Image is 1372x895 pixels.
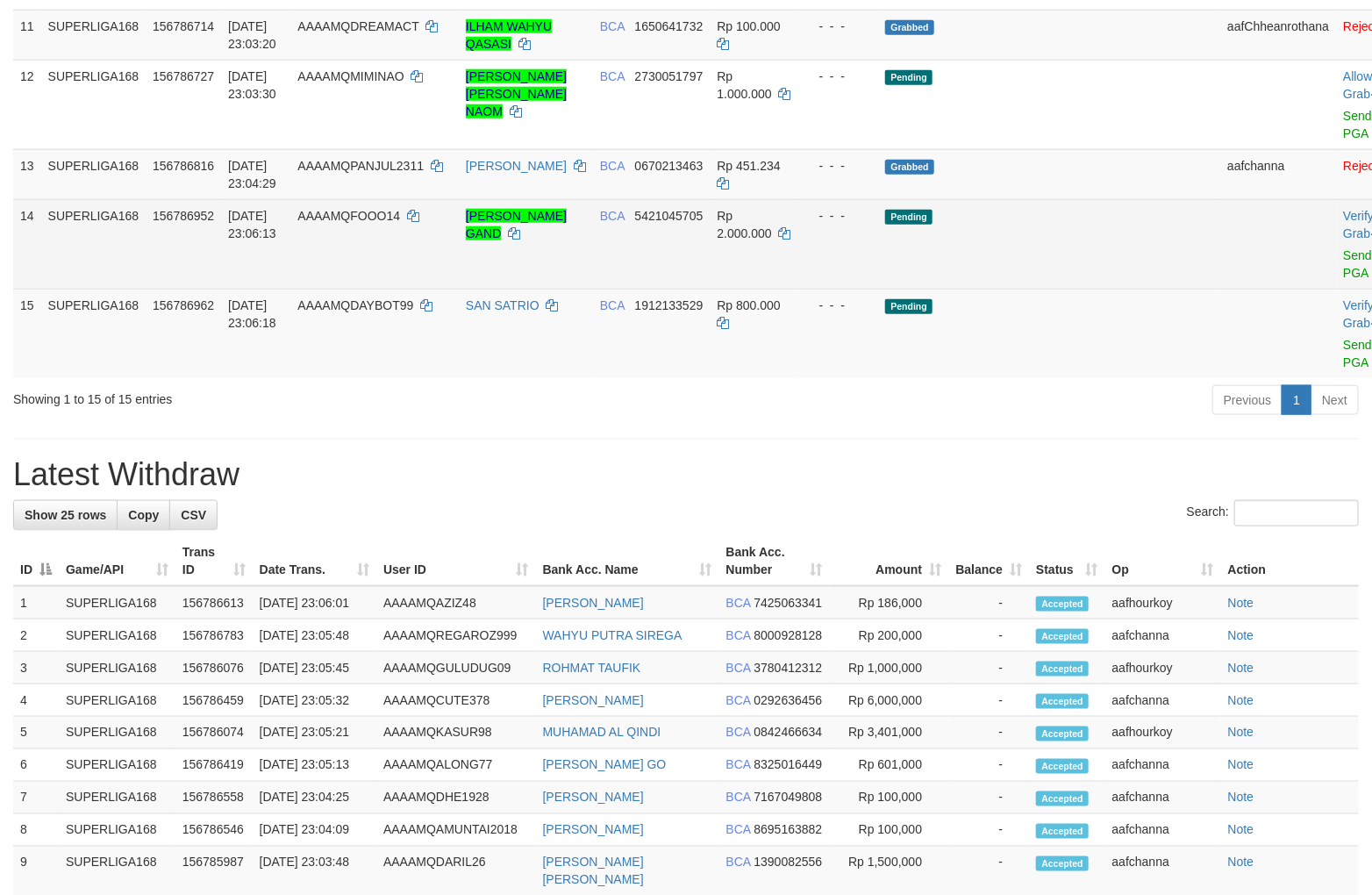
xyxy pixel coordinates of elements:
[175,749,253,782] td: 156786419
[228,159,276,190] span: [DATE] 23:04:29
[175,652,253,684] td: 156786076
[726,661,751,675] span: BCA
[41,149,146,199] td: SUPERLIGA168
[41,10,146,60] td: SUPERLIGA168
[726,628,751,642] span: BCA
[1228,726,1254,740] a: Note
[1228,596,1254,610] a: Note
[948,536,1029,586] th: Balance: activate to sort column ascending
[253,749,376,782] td: [DATE] 23:05:13
[543,661,641,675] a: ROHMAT TAUFIK
[885,20,934,35] span: Grabbed
[830,536,949,586] th: Amount: activate to sort column ascending
[1282,385,1311,415] a: 1
[885,160,934,175] span: Grabbed
[13,652,59,684] td: 3
[253,814,376,847] td: [DATE] 23:04:09
[175,782,253,814] td: 156786558
[805,68,872,85] div: - - -
[228,69,276,101] span: [DATE] 23:03:30
[754,758,823,772] span: Copy 8325016449 to clipboard
[754,628,823,642] span: Copy 8000928128 to clipboard
[297,298,413,312] span: AAAAMQDAYBOT99
[1105,652,1221,684] td: aafhourkoy
[948,586,1029,619] td: -
[754,596,823,610] span: Copy 7425063341 to clipboard
[376,652,536,684] td: AAAAMQGULUDUG09
[376,684,536,717] td: AAAAMQCUTE378
[543,823,644,837] a: [PERSON_NAME]
[600,298,625,312] span: BCA
[948,749,1029,782] td: -
[600,209,625,223] span: BCA
[600,19,625,33] span: BCA
[253,717,376,749] td: [DATE] 23:05:21
[228,19,276,51] span: [DATE] 23:03:20
[253,782,376,814] td: [DATE] 23:04:25
[117,500,170,530] a: Copy
[41,289,146,378] td: SUPERLIGA168
[376,749,536,782] td: AAAAMQALONG77
[13,586,59,619] td: 1
[297,19,418,33] span: AAAAMQDREAMACT
[376,536,536,586] th: User ID: activate to sort column ascending
[1343,248,1372,280] a: Send PGA
[153,209,214,223] span: 156786952
[717,69,771,101] span: Rp 1.000.000
[726,693,751,707] span: BCA
[228,209,276,240] span: [DATE] 23:06:13
[726,856,751,870] span: BCA
[543,856,644,887] a: [PERSON_NAME] [PERSON_NAME]
[41,60,146,149] td: SUPERLIGA168
[466,159,567,173] a: [PERSON_NAME]
[13,814,59,847] td: 8
[1228,693,1254,707] a: Note
[1187,500,1359,526] label: Search:
[830,782,949,814] td: Rp 100,000
[376,782,536,814] td: AAAAMQDHE1928
[726,823,751,837] span: BCA
[13,199,41,289] td: 14
[376,814,536,847] td: AAAAMQAMUNTAI2018
[543,791,644,805] a: [PERSON_NAME]
[830,814,949,847] td: Rp 100,000
[1105,749,1221,782] td: aafchanna
[1105,717,1221,749] td: aafhourkoy
[1036,662,1089,677] span: Accepted
[13,149,41,199] td: 13
[1212,385,1283,415] a: Previous
[13,782,59,814] td: 7
[948,652,1029,684] td: -
[754,693,823,707] span: Copy 0292636456 to clipboard
[830,652,949,684] td: Rp 1,000,000
[13,536,59,586] th: ID: activate to sort column descending
[466,19,552,51] a: ILHAM WAHYU QASASI
[59,684,175,717] td: SUPERLIGA168
[1105,684,1221,717] td: aafchanna
[754,726,823,740] span: Copy 0842466634 to clipboard
[376,586,536,619] td: AAAAMQAZIZ48
[717,159,780,173] span: Rp 451.234
[1029,536,1104,586] th: Status: activate to sort column ascending
[153,298,214,312] span: 156786962
[175,586,253,619] td: 156786613
[175,717,253,749] td: 156786074
[128,508,159,522] span: Copy
[1105,782,1221,814] td: aafchanna
[1036,694,1089,709] span: Accepted
[253,684,376,717] td: [DATE] 23:05:32
[754,791,823,805] span: Copy 7167049808 to clipboard
[726,758,751,772] span: BCA
[543,758,667,772] a: [PERSON_NAME] GO
[13,289,41,378] td: 15
[1036,597,1089,612] span: Accepted
[635,159,704,173] span: Copy 0670213463 to clipboard
[830,749,949,782] td: Rp 601,000
[1228,823,1254,837] a: Note
[153,69,214,83] span: 156786727
[13,619,59,652] td: 2
[830,717,949,749] td: Rp 3,401,000
[59,619,175,652] td: SUPERLIGA168
[1036,824,1089,839] span: Accepted
[169,500,218,530] a: CSV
